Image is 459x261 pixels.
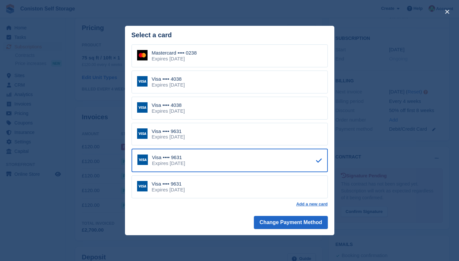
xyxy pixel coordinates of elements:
div: Expires [DATE] [152,56,197,62]
div: Expires [DATE] [152,134,185,140]
div: Expires [DATE] [152,187,185,193]
div: Visa •••• 4038 [152,76,185,82]
div: Visa •••• 9631 [152,155,185,160]
div: Expires [DATE] [152,108,185,114]
button: close [442,7,452,17]
img: Mastercard Logo [137,50,148,60]
a: Add a new card [296,202,327,207]
button: Change Payment Method [254,216,327,229]
div: Expires [DATE] [152,82,185,88]
div: Visa •••• 9631 [152,128,185,134]
img: Visa Logo [137,128,148,139]
div: Select a card [132,31,328,39]
div: Expires [DATE] [152,160,185,166]
img: Visa Logo [137,155,148,165]
div: Visa •••• 9631 [152,181,185,187]
div: Mastercard •••• 0238 [152,50,197,56]
div: Visa •••• 4038 [152,102,185,108]
img: Visa Logo [137,76,148,87]
img: Visa Logo [137,102,148,113]
img: Visa Logo [137,181,148,191]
